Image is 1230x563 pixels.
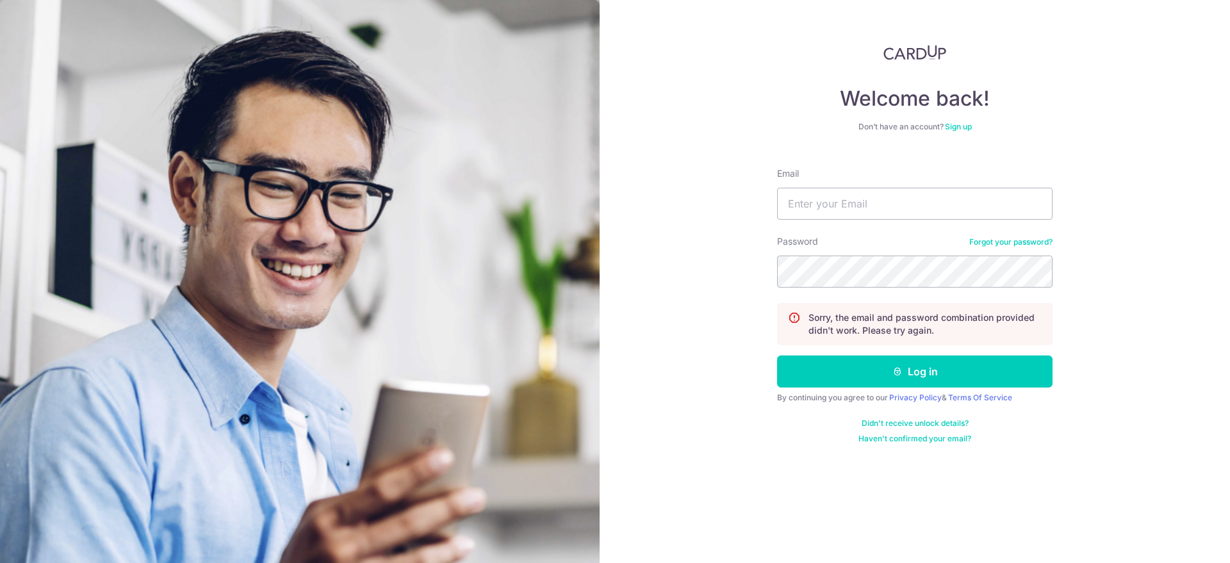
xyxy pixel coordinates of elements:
a: Terms Of Service [948,393,1012,402]
div: Don’t have an account? [777,122,1053,132]
a: Didn't receive unlock details? [862,418,969,428]
a: Forgot your password? [969,237,1053,247]
h4: Welcome back! [777,86,1053,111]
img: CardUp Logo [883,45,946,60]
a: Privacy Policy [889,393,942,402]
label: Password [777,235,818,248]
button: Log in [777,355,1053,388]
a: Sign up [945,122,972,131]
input: Enter your Email [777,188,1053,220]
a: Haven't confirmed your email? [858,434,971,444]
p: Sorry, the email and password combination provided didn't work. Please try again. [808,311,1042,337]
label: Email [777,167,799,180]
div: By continuing you agree to our & [777,393,1053,403]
